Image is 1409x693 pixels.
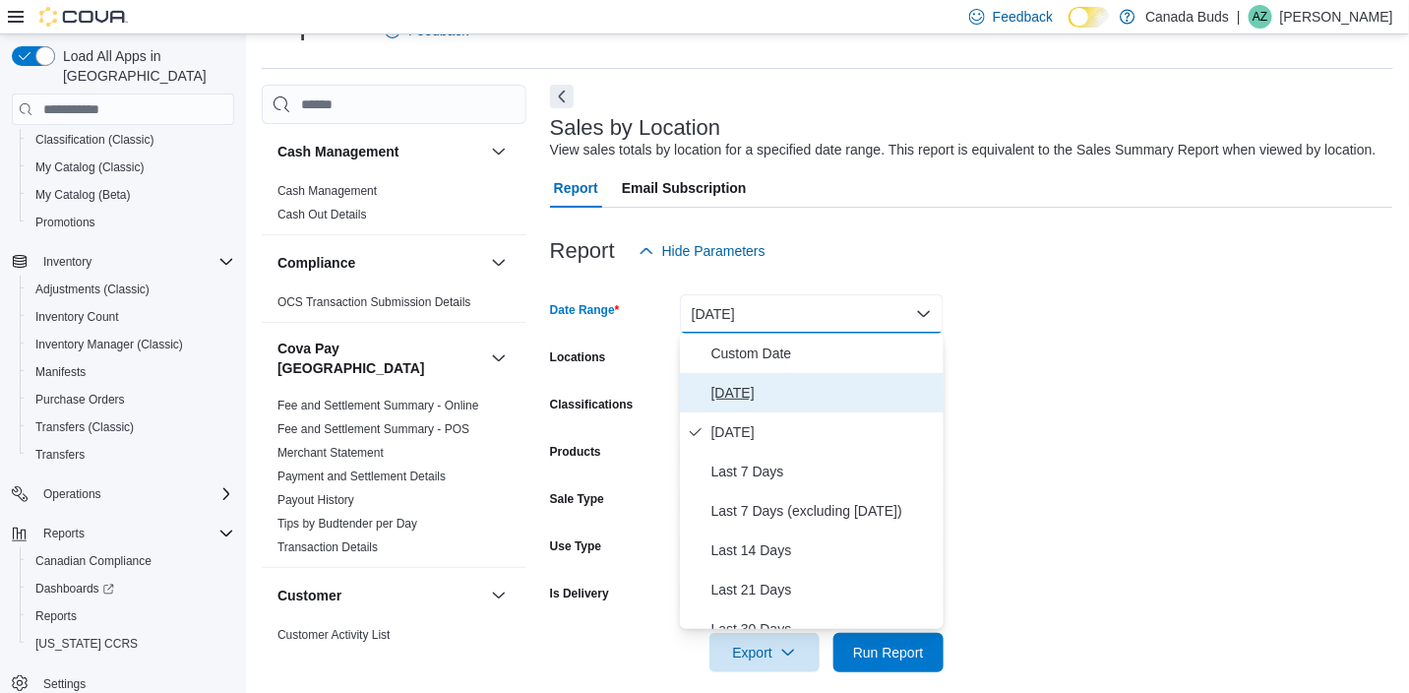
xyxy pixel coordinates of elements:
button: Inventory [4,248,242,276]
button: Hide Parameters [631,231,773,271]
span: Adjustments (Classic) [28,278,234,301]
button: Inventory Manager (Classic) [20,331,242,358]
span: Last 30 Days [711,617,936,641]
button: Purchase Orders [20,386,242,413]
span: Washington CCRS [28,632,234,656]
span: Feedback [993,7,1053,27]
h3: Cash Management [277,142,399,161]
a: Transfers [28,443,92,467]
button: Export [709,633,820,672]
span: My Catalog (Beta) [28,183,234,207]
a: Manifests [28,360,93,384]
button: [US_STATE] CCRS [20,630,242,658]
button: Cash Management [487,140,511,163]
span: [US_STATE] CCRS [35,636,138,652]
a: Dashboards [28,577,122,600]
span: My Catalog (Beta) [35,187,131,203]
p: Canada Buds [1145,5,1229,29]
span: Reports [35,608,77,624]
span: Load All Apps in [GEOGRAPHIC_DATA] [55,46,234,86]
div: Select listbox [680,334,944,629]
button: Promotions [20,209,242,236]
button: Classification (Classic) [20,126,242,154]
label: Date Range [550,302,620,318]
span: Inventory [43,254,92,270]
h3: Customer [277,586,341,605]
span: Manifests [28,360,234,384]
span: Transfers (Classic) [35,419,134,435]
div: Cova Pay [GEOGRAPHIC_DATA] [262,394,526,567]
span: Reports [35,522,234,545]
span: Classification (Classic) [28,128,234,152]
span: Transaction Details [277,539,378,555]
span: Transfers [28,443,234,467]
button: [DATE] [680,294,944,334]
label: Use Type [550,538,601,554]
span: Promotions [35,215,95,230]
a: Classification (Classic) [28,128,162,152]
span: Last 14 Days [711,538,936,562]
span: Operations [35,482,234,506]
button: Inventory [35,250,99,274]
a: Canadian Compliance [28,549,159,573]
a: Customer Activity List [277,628,391,642]
button: Cova Pay [GEOGRAPHIC_DATA] [487,346,511,370]
h3: Sales by Location [550,116,721,140]
span: Inventory Manager (Classic) [35,337,183,352]
span: Merchant Statement [277,445,384,461]
a: Merchant Statement [277,446,384,460]
button: Manifests [20,358,242,386]
a: Adjustments (Classic) [28,278,157,301]
span: Last 7 Days (excluding [DATE]) [711,499,936,523]
div: Cash Management [262,179,526,234]
button: Compliance [487,251,511,275]
a: Cash Management [277,184,377,198]
a: Fee and Settlement Summary - Online [277,399,479,412]
a: Transaction Details [277,540,378,554]
span: Inventory Count [35,309,119,325]
a: Payment and Settlement Details [277,470,446,483]
a: [US_STATE] CCRS [28,632,146,656]
button: My Catalog (Beta) [20,181,242,209]
span: Cash Out Details [277,207,367,222]
span: Last 21 Days [711,578,936,601]
a: My Catalog (Classic) [28,156,153,179]
a: Inventory Count [28,305,127,329]
span: Last 7 Days [711,460,936,483]
button: Reports [20,602,242,630]
span: Inventory [35,250,234,274]
a: Promotions [28,211,103,234]
button: Transfers (Classic) [20,413,242,441]
span: Transfers (Classic) [28,415,234,439]
button: Canadian Compliance [20,547,242,575]
div: Compliance [262,290,526,322]
span: Payout History [277,492,354,508]
span: Operations [43,486,101,502]
a: Inventory Manager (Classic) [28,333,191,356]
button: Operations [4,480,242,508]
label: Sale Type [550,491,604,507]
p: [PERSON_NAME] [1280,5,1393,29]
span: Payment and Settlement Details [277,469,446,484]
span: Adjustments (Classic) [35,282,150,297]
button: Reports [4,520,242,547]
a: My Catalog (Beta) [28,183,139,207]
a: Payout History [277,493,354,507]
button: Cova Pay [GEOGRAPHIC_DATA] [277,339,483,378]
span: Fee and Settlement Summary - POS [277,421,469,437]
span: Purchase Orders [35,392,125,408]
button: Customer [277,586,483,605]
label: Is Delivery [550,586,609,601]
span: Email Subscription [622,168,747,208]
button: Compliance [277,253,483,273]
button: Reports [35,522,92,545]
span: Custom Date [711,342,936,365]
span: Settings [43,676,86,692]
button: My Catalog (Classic) [20,154,242,181]
span: Transfers [35,447,85,463]
a: Fee and Settlement Summary - POS [277,422,469,436]
button: Run Report [833,633,944,672]
span: Reports [43,526,85,541]
span: Canadian Compliance [28,549,234,573]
